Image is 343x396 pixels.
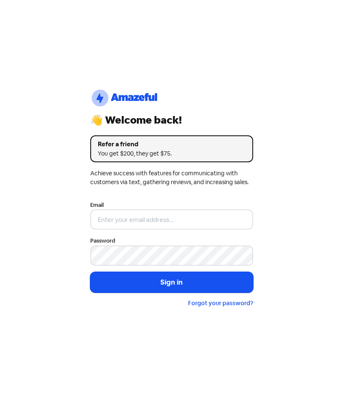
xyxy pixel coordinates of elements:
[90,201,104,209] label: Email
[90,169,253,187] div: Achieve success with features for communicating with customers via text, gathering reviews, and i...
[90,115,253,125] div: 👋 Welcome back!
[90,272,253,293] button: Sign in
[98,140,246,149] div: Refer a friend
[90,209,253,230] input: Enter your email address...
[98,149,246,158] div: You get $200, they get $75.
[188,299,253,307] a: Forgot your password?
[90,237,115,245] label: Password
